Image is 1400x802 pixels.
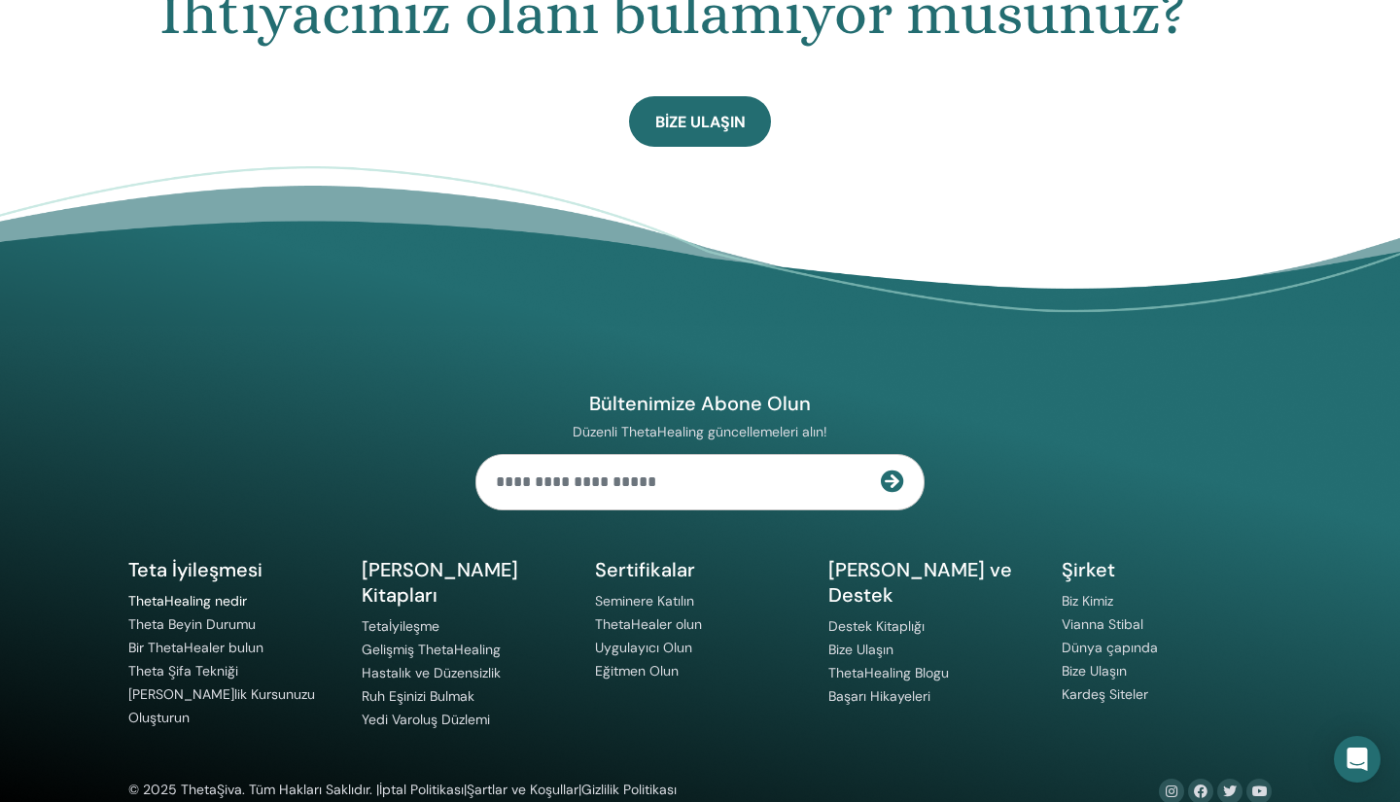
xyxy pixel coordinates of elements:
[362,687,474,705] a: Ruh Eşinizi Bulmak
[128,662,238,680] a: Theta Şifa Tekniği
[128,639,263,656] a: Bir ThetaHealer bulun
[475,391,925,416] h4: Bültenimize Abone Olun
[128,779,677,802] div: © 2025 ThetaŞiva. Tüm Hakları Saklıdır. | | |
[1062,615,1143,633] a: Vianna Stibal
[362,711,490,728] a: Yedi Varoluş Düzlemi
[595,615,702,633] a: ThetaHealer olun
[1334,736,1381,783] div: Intercom Messenger'ı Aç
[1062,662,1127,680] a: Bize Ulaşın
[595,662,679,680] a: Eğitmen Olun
[581,781,677,798] a: Gizlilik Politikası
[629,96,771,147] a: BİZE ULAŞIN
[362,557,572,608] h5: [PERSON_NAME] Kitapları
[828,641,893,658] a: Bize Ulaşın
[1062,685,1148,703] a: Kardeş Siteler
[362,641,501,658] a: Gelişmiş ThetaHealing
[128,615,256,633] a: Theta Beyin Durumu
[467,781,578,798] a: Şartlar ve Koşullar
[595,639,692,656] a: Uygulayıcı Olun
[595,592,694,610] a: Seminere Katılın
[1062,557,1272,582] h5: Şirket
[379,781,464,798] a: İptal Politikası
[362,664,501,681] a: Hastalık ve Düzensizlik
[828,557,1038,608] h5: [PERSON_NAME] ve Destek
[475,423,925,440] p: Düzenli ThetaHealing güncellemeleri alın!
[828,687,930,705] a: Başarı Hikayeleri
[128,685,315,726] a: [PERSON_NAME]lik Kursunuzu Oluşturun
[128,592,247,610] a: ThetaHealing nedir
[828,664,949,681] a: ThetaHealing Blogu
[595,557,805,582] h5: Sertifikalar
[1062,592,1113,610] a: Biz Kimiz
[655,112,746,132] span: BİZE ULAŞIN
[828,617,925,635] a: Destek Kitaplığı
[362,617,439,635] a: Tetaİyileşme
[1062,639,1158,656] a: Dünya çapında
[128,557,338,582] h5: Teta İyileşmesi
